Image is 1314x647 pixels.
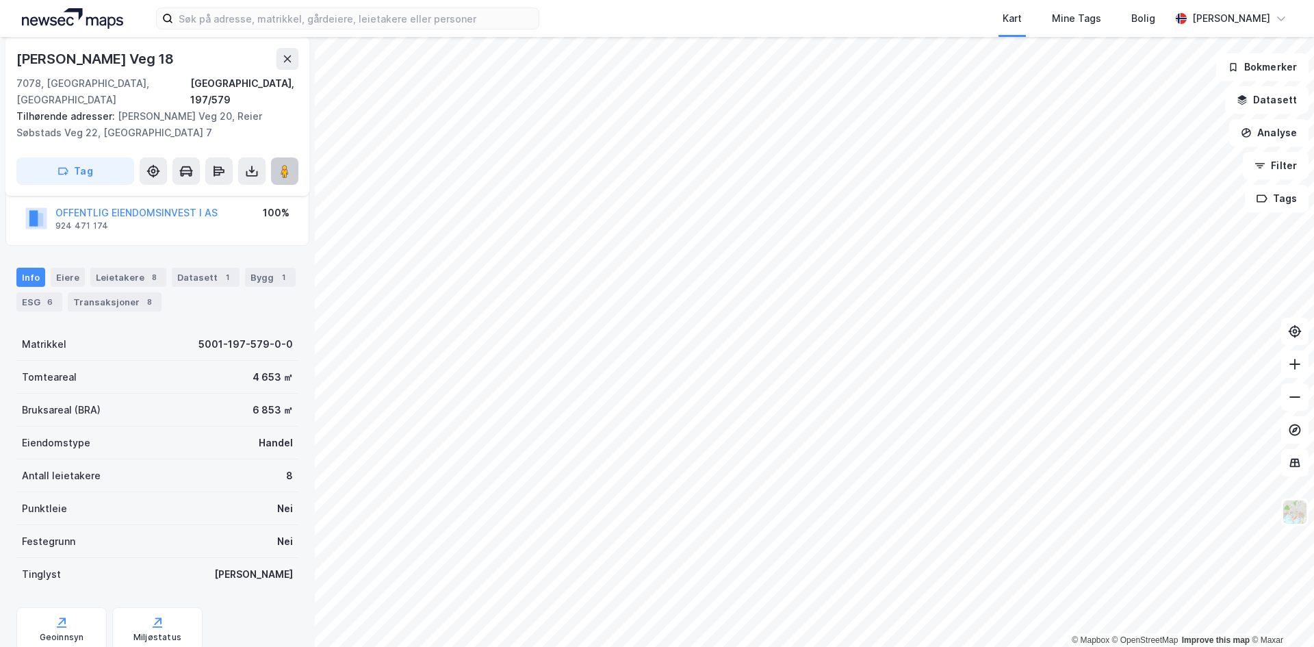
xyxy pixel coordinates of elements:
[245,268,296,287] div: Bygg
[1282,499,1308,525] img: Z
[133,632,181,643] div: Miljøstatus
[1192,10,1270,27] div: [PERSON_NAME]
[1216,53,1309,81] button: Bokmerker
[1112,635,1178,645] a: OpenStreetMap
[16,48,177,70] div: [PERSON_NAME] Veg 18
[263,205,289,221] div: 100%
[1003,10,1022,27] div: Kart
[1243,152,1309,179] button: Filter
[1245,185,1309,212] button: Tags
[22,468,101,484] div: Antall leietakere
[22,402,101,418] div: Bruksareal (BRA)
[1229,119,1309,147] button: Analyse
[16,110,118,122] span: Tilhørende adresser:
[1246,581,1314,647] div: Kontrollprogram for chat
[68,292,162,312] div: Transaksjoner
[259,435,293,451] div: Handel
[147,270,161,284] div: 8
[286,468,293,484] div: 8
[173,8,539,29] input: Søk på adresse, matrikkel, gårdeiere, leietakere eller personer
[1072,635,1109,645] a: Mapbox
[253,402,293,418] div: 6 853 ㎡
[22,336,66,353] div: Matrikkel
[16,157,134,185] button: Tag
[198,336,293,353] div: 5001-197-579-0-0
[16,292,62,312] div: ESG
[277,533,293,550] div: Nei
[16,75,190,108] div: 7078, [GEOGRAPHIC_DATA], [GEOGRAPHIC_DATA]
[22,500,67,517] div: Punktleie
[190,75,298,108] div: [GEOGRAPHIC_DATA], 197/579
[142,295,156,309] div: 8
[1182,635,1250,645] a: Improve this map
[22,533,75,550] div: Festegrunn
[16,108,287,141] div: [PERSON_NAME] Veg 20, Reier Søbstads Veg 22, [GEOGRAPHIC_DATA] 7
[51,268,85,287] div: Eiere
[220,270,234,284] div: 1
[253,369,293,385] div: 4 653 ㎡
[90,268,166,287] div: Leietakere
[43,295,57,309] div: 6
[40,632,84,643] div: Geoinnsyn
[22,369,77,385] div: Tomteareal
[22,8,123,29] img: logo.a4113a55bc3d86da70a041830d287a7e.svg
[172,268,240,287] div: Datasett
[276,270,290,284] div: 1
[22,435,90,451] div: Eiendomstype
[1246,581,1314,647] iframe: Chat Widget
[1131,10,1155,27] div: Bolig
[16,268,45,287] div: Info
[55,220,108,231] div: 924 471 174
[1052,10,1101,27] div: Mine Tags
[22,566,61,583] div: Tinglyst
[214,566,293,583] div: [PERSON_NAME]
[277,500,293,517] div: Nei
[1225,86,1309,114] button: Datasett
